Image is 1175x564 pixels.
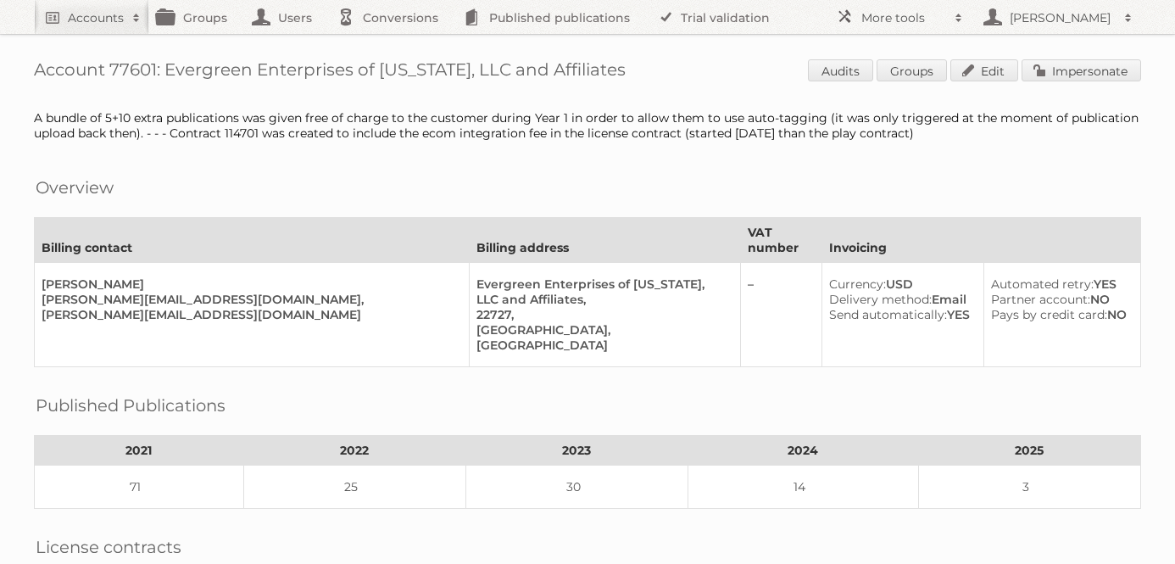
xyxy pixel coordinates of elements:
[918,466,1140,509] td: 3
[42,276,455,292] div: [PERSON_NAME]
[465,466,688,509] td: 30
[35,466,244,509] td: 71
[68,9,124,26] h2: Accounts
[877,59,947,81] a: Groups
[829,276,886,292] span: Currency:
[34,110,1141,141] div: A bundle of 5+10 extra publications was given free of charge to the customer during Year 1 in ord...
[829,292,970,307] div: Email
[476,338,727,353] div: [GEOGRAPHIC_DATA]
[991,307,1127,322] div: NO
[476,322,727,338] div: [GEOGRAPHIC_DATA],
[42,292,455,322] div: [PERSON_NAME][EMAIL_ADDRESS][DOMAIN_NAME], [PERSON_NAME][EMAIL_ADDRESS][DOMAIN_NAME]
[991,292,1090,307] span: Partner account:
[465,436,688,466] th: 2023
[829,307,947,322] span: Send automatically:
[36,534,181,560] h2: License contracts
[35,218,470,263] th: Billing contact
[36,175,114,200] h2: Overview
[829,292,932,307] span: Delivery method:
[991,307,1107,322] span: Pays by credit card:
[741,218,822,263] th: VAT number
[808,59,873,81] a: Audits
[469,218,741,263] th: Billing address
[829,307,970,322] div: YES
[1022,59,1141,81] a: Impersonate
[36,393,226,418] h2: Published Publications
[991,276,1094,292] span: Automated retry:
[861,9,946,26] h2: More tools
[476,307,727,322] div: 22727,
[991,276,1127,292] div: YES
[35,436,244,466] th: 2021
[918,436,1140,466] th: 2025
[821,218,1140,263] th: Invoicing
[1005,9,1116,26] h2: [PERSON_NAME]
[243,466,465,509] td: 25
[950,59,1018,81] a: Edit
[829,276,970,292] div: USD
[34,59,1141,85] h1: Account 77601: Evergreen Enterprises of [US_STATE], LLC and Affiliates
[476,276,727,307] div: Evergreen Enterprises of [US_STATE], LLC and Affiliates,
[688,436,918,466] th: 2024
[741,263,822,367] td: –
[688,466,918,509] td: 14
[991,292,1127,307] div: NO
[243,436,465,466] th: 2022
